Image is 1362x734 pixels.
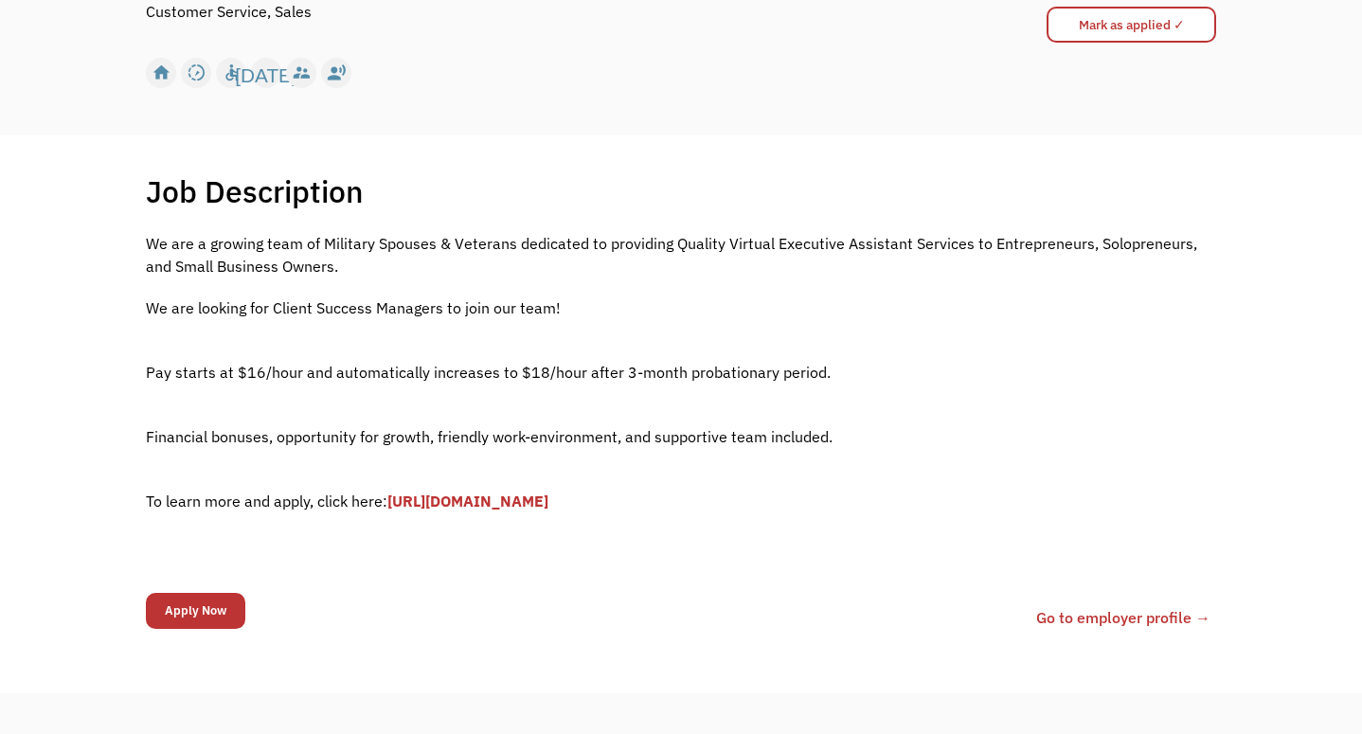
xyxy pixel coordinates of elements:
[146,172,364,210] h1: Job Description
[146,232,1216,277] p: We are a growing team of Military Spouses & Veterans dedicated to providing Quality Virtual Execu...
[235,59,296,87] div: [DATE]
[292,59,312,87] div: supervisor_account
[1047,2,1216,47] form: Mark as applied form
[327,59,347,87] div: record_voice_over
[387,492,548,510] a: [URL][DOMAIN_NAME]
[146,467,1216,512] p: ‍ To learn more and apply, click here:
[146,593,245,629] input: Apply Now
[146,338,1216,384] p: ‍ Pay starts at $16/hour and automatically increases to $18/hour after 3-month probationary period.
[222,59,242,87] div: accessible
[146,296,1216,319] p: We are looking for Client Success Managers to join our team!
[146,403,1216,448] p: ‍ Financial bonuses, opportunity for growth, friendly work-environment, and supportive team inclu...
[187,59,206,87] div: slow_motion_video
[1047,7,1216,43] input: Mark as applied ✓
[1036,606,1210,629] a: Go to employer profile →
[152,59,171,87] div: home
[146,588,245,634] form: Email Form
